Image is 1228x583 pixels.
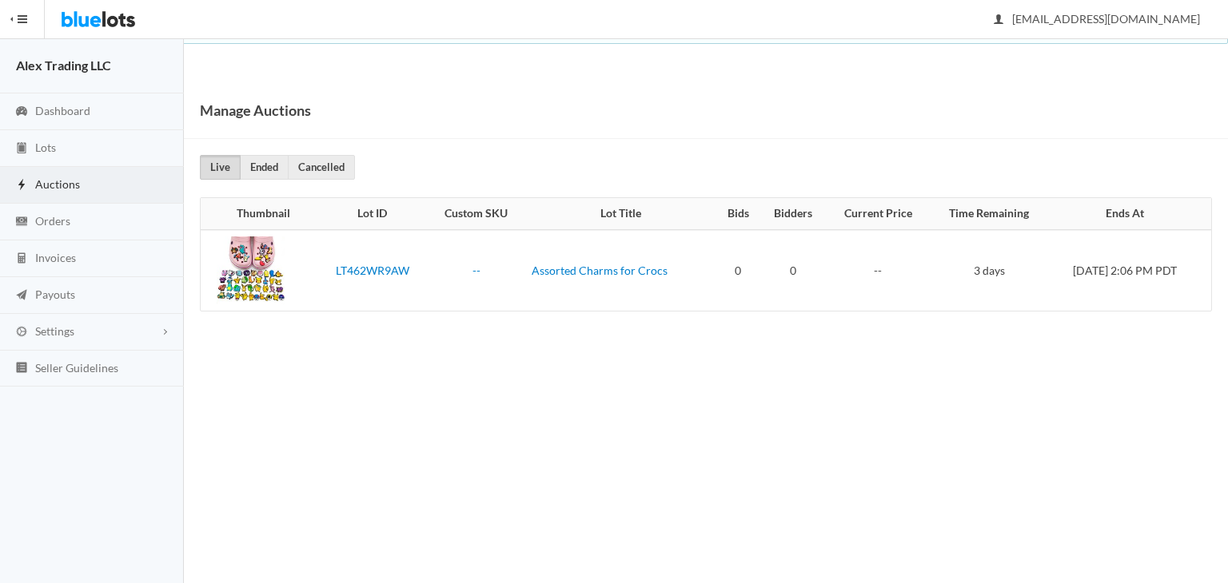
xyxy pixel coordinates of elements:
[14,325,30,340] ion-icon: cog
[16,58,111,73] strong: Alex Trading LLC
[14,215,30,230] ion-icon: cash
[472,264,480,277] a: --
[35,214,70,228] span: Orders
[995,12,1200,26] span: [EMAIL_ADDRESS][DOMAIN_NAME]
[760,230,826,311] td: 0
[35,104,90,117] span: Dashboard
[336,264,409,277] a: LT462WR9AW
[716,230,760,311] td: 0
[14,288,30,303] ion-icon: paper plane
[14,105,30,120] ion-icon: speedometer
[35,251,76,264] span: Invoices
[200,155,241,180] a: Live
[826,198,930,230] th: Current Price
[14,178,30,193] ion-icon: flash
[930,198,1049,230] th: Time Remaining
[532,264,668,277] a: Assorted Charms for Crocs
[35,141,56,154] span: Lots
[201,198,317,230] th: Thumbnail
[35,288,75,301] span: Payouts
[288,155,355,180] a: Cancelled
[1049,198,1211,230] th: Ends At
[1049,230,1211,311] td: [DATE] 2:06 PM PDT
[428,198,525,230] th: Custom SKU
[760,198,826,230] th: Bidders
[930,230,1049,311] td: 3 days
[14,141,30,157] ion-icon: clipboard
[991,13,1007,28] ion-icon: person
[716,198,760,230] th: Bids
[14,361,30,376] ion-icon: list box
[240,155,289,180] a: Ended
[200,98,311,122] h1: Manage Auctions
[14,252,30,267] ion-icon: calculator
[35,324,74,338] span: Settings
[35,361,118,375] span: Seller Guidelines
[525,198,716,230] th: Lot Title
[826,230,930,311] td: --
[317,198,428,230] th: Lot ID
[35,177,80,191] span: Auctions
